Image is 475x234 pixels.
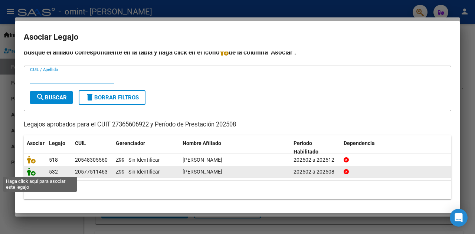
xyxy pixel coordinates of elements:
[24,120,451,129] p: Legajos aprobados para el CUIT 27365606922 y Período de Prestación 202508
[24,135,46,160] datatable-header-cell: Asociar
[30,91,73,104] button: Buscar
[294,168,338,176] div: 202502 a 202508
[24,47,451,57] h4: Busque el afiliado correspondiente en la tabla y haga click en el ícono de la columna "Asociar".
[85,93,94,102] mat-icon: delete
[24,181,451,199] div: 2 registros
[344,140,375,146] span: Dependencia
[183,169,222,175] span: CABAÑA JULIAN
[27,140,45,146] span: Asociar
[341,135,452,160] datatable-header-cell: Dependencia
[291,135,341,160] datatable-header-cell: Periodo Habilitado
[450,209,468,227] div: Open Intercom Messenger
[79,90,145,105] button: Borrar Filtros
[116,140,145,146] span: Gerenciador
[24,30,451,44] h2: Asociar Legajo
[36,94,67,101] span: Buscar
[116,169,160,175] span: Z99 - Sin Identificar
[36,93,45,102] mat-icon: search
[75,140,86,146] span: CUIL
[49,157,58,163] span: 518
[85,94,139,101] span: Borrar Filtros
[46,135,72,160] datatable-header-cell: Legajo
[49,140,65,146] span: Legajo
[116,157,160,163] span: Z99 - Sin Identificar
[294,156,338,164] div: 202502 a 202512
[72,135,113,160] datatable-header-cell: CUIL
[49,169,58,175] span: 532
[183,157,222,163] span: CABAÑA AGUSTIN
[75,168,108,176] div: 20577511463
[75,156,108,164] div: 20548305560
[180,135,291,160] datatable-header-cell: Nombre Afiliado
[113,135,180,160] datatable-header-cell: Gerenciador
[183,140,221,146] span: Nombre Afiliado
[294,140,318,155] span: Periodo Habilitado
